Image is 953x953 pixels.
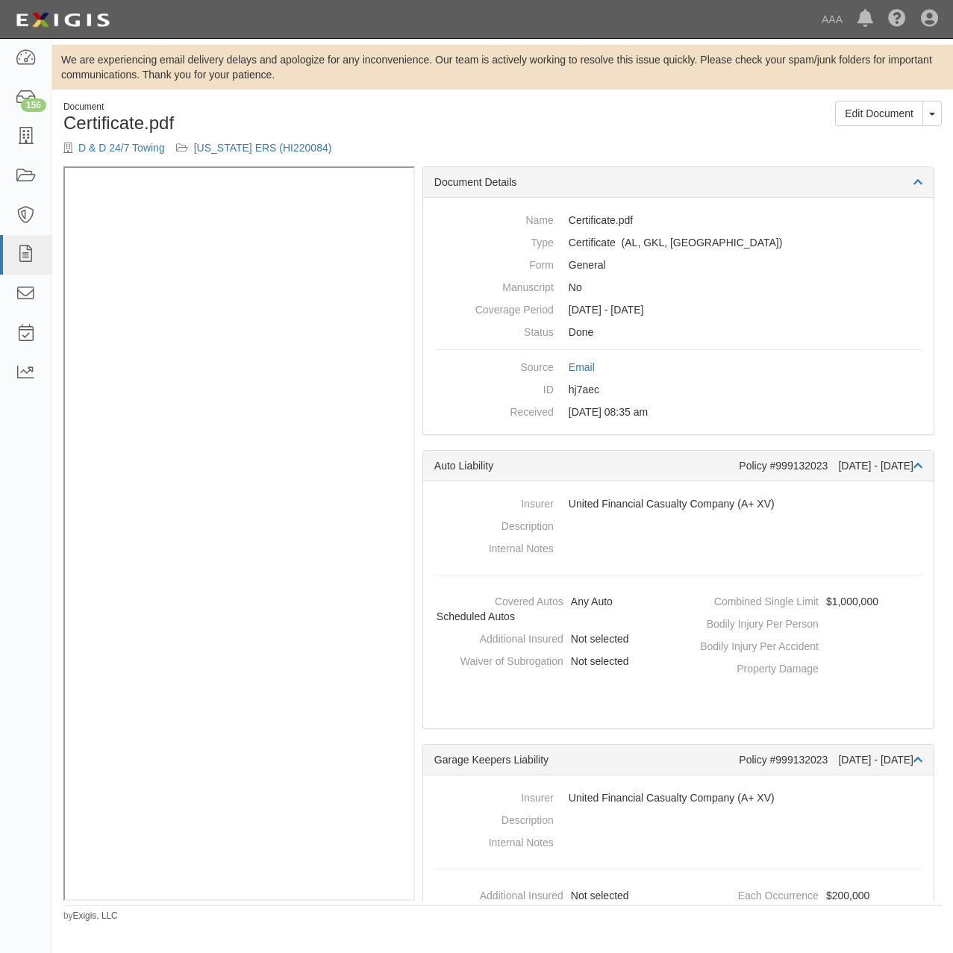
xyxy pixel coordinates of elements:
small: by [63,910,118,922]
dt: Waiver of Subrogation [429,650,563,669]
dt: Covered Autos [429,590,563,609]
dt: Internal Notes [434,537,554,556]
dt: ID [434,378,554,397]
dt: Description [434,809,554,828]
div: 156 [21,99,46,112]
dd: Auto Liability Garage Keepers Liability On-Hook [434,231,922,254]
dd: [DATE] 08:35 am [434,401,922,423]
i: Help Center - Complianz [888,10,906,28]
dt: Received [434,401,554,419]
div: Policy #999132023 [DATE] - [DATE] [739,458,922,473]
dd: Any Auto, Scheduled Autos [429,590,672,628]
a: AAA [814,4,850,34]
dt: Status [434,321,554,340]
dt: Type [434,231,554,250]
dt: Combined Single Limit [684,590,819,609]
dd: hj7aec [434,378,922,401]
a: Email [569,361,595,373]
a: Edit Document [835,101,923,126]
dt: Bodily Injury Per Accident [684,635,819,654]
a: Exigis, LLC [73,910,118,921]
dt: Bodily Injury Per Person [684,613,819,631]
a: [US_STATE] ERS (HI220084) [194,142,332,154]
dt: Property Damage [684,657,819,676]
dt: Description [434,515,554,534]
dd: Done [434,321,922,343]
dt: Source [434,356,554,375]
dd: United Financial Casualty Company (A+ XV) [434,787,922,809]
dt: Form [434,254,554,272]
dd: [DATE] - [DATE] [434,299,922,321]
div: Auto Liability [434,458,740,473]
dd: Certificate.pdf [434,209,922,231]
div: Document [63,101,492,113]
dt: Internal Notes [434,831,554,850]
a: D & D 24/7 Towing [78,142,165,154]
dt: Each Occurrence [684,884,819,903]
dt: Additional Insured [429,628,563,646]
img: logo-5460c22ac91f19d4615b14bd174203de0afe785f0fc80cf4dbbc73dc1793850b.png [11,7,114,34]
dd: No [434,276,922,299]
div: Document Details [423,167,934,198]
dd: General [434,254,922,276]
div: We are experiencing email delivery delays and apologize for any inconvenience. Our team is active... [52,52,953,82]
dt: Additional Insured [429,884,563,903]
h1: Certificate.pdf [63,113,492,133]
div: Policy #999132023 [DATE] - [DATE] [739,752,922,767]
dt: Insurer [434,787,554,805]
div: Garage Keepers Liability [434,752,740,767]
dt: Name [434,209,554,228]
dt: Coverage Period [434,299,554,317]
dd: United Financial Casualty Company (A+ XV) [434,493,922,515]
dt: Insurer [434,493,554,511]
dt: Manuscript [434,276,554,295]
